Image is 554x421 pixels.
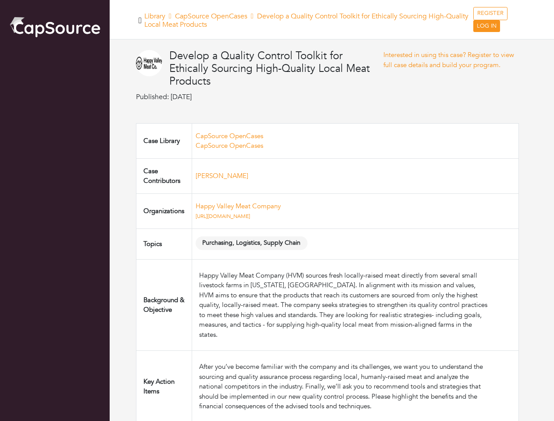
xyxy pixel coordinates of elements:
div: After you’ve become familiar with the company and its challenges, we want you to understand the s... [199,362,490,411]
a: LOG IN [473,20,500,32]
a: Happy Valley Meat Company [196,202,281,210]
div: Happy Valley Meat Company (HVM) sources fresh locally-raised meat directly from several small liv... [199,271,490,340]
td: Background & Objective [136,259,192,351]
a: REGISTER [473,7,508,20]
h4: Develop a Quality Control Toolkit for Ethically Sourcing High-Quality Local Meat Products [169,50,383,88]
a: Interested in using this case? Register to view full case details and build your program. [383,50,514,69]
td: Organizations [136,193,192,228]
a: CapSource OpenCases [196,132,263,140]
span: Purchasing, Logistics, Supply Chain [196,236,307,250]
a: CapSource OpenCases [175,11,247,21]
td: Topics [136,228,192,259]
td: Case Contributors [136,158,192,193]
a: [URL][DOMAIN_NAME] [196,213,250,220]
img: HVMC.png [136,50,162,76]
td: Case Library [136,123,192,158]
a: [PERSON_NAME] [196,171,248,180]
h5: Library Develop a Quality Control Toolkit for Ethically Sourcing High-Quality Local Meat Products [144,12,473,29]
p: Published: [DATE] [136,92,383,102]
a: CapSource OpenCases [196,141,263,150]
img: cap_logo.png [9,15,101,38]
